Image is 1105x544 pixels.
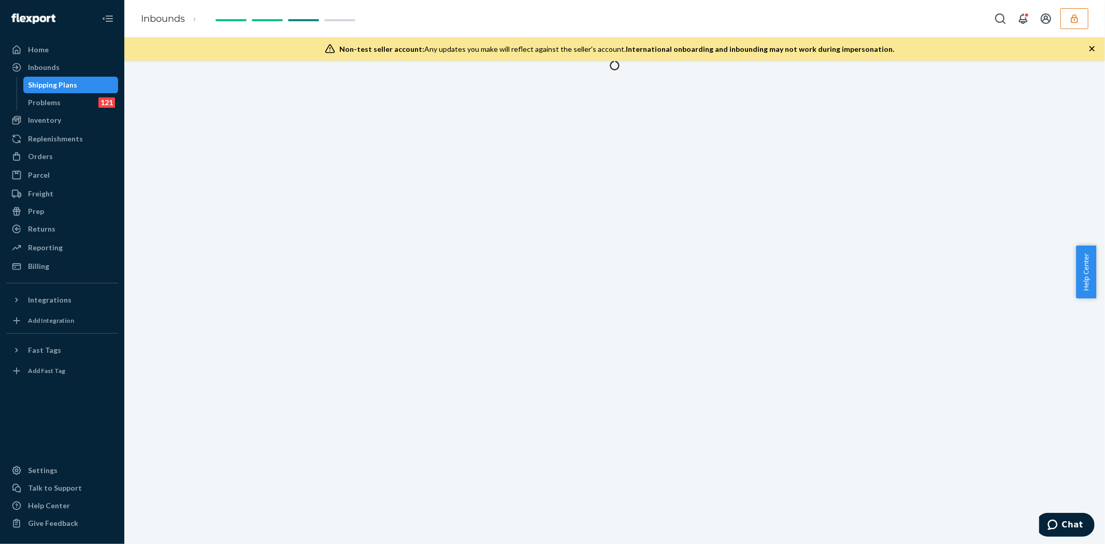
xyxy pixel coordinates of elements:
a: Add Integration [6,312,118,329]
span: Non-test seller account: [339,45,424,53]
div: Inbounds [28,62,60,73]
img: Flexport logo [11,13,55,24]
button: Open account menu [1036,8,1056,29]
button: Open notifications [1013,8,1034,29]
ol: breadcrumbs [133,4,213,34]
div: Orders [28,151,53,162]
div: Add Integration [28,316,74,325]
a: Returns [6,221,118,237]
button: Give Feedback [6,515,118,532]
a: Billing [6,258,118,275]
a: Problems121 [23,94,119,111]
a: Parcel [6,167,118,183]
div: Give Feedback [28,518,78,528]
a: Inbounds [141,13,185,24]
div: Replenishments [28,134,83,144]
button: Help Center [1076,246,1096,298]
div: Integrations [28,295,71,305]
div: Home [28,45,49,55]
a: Freight [6,185,118,202]
a: Inbounds [6,59,118,76]
div: Freight [28,189,53,199]
button: Integrations [6,292,118,308]
button: Fast Tags [6,342,118,359]
a: Home [6,41,118,58]
a: Prep [6,203,118,220]
a: Settings [6,462,118,479]
div: Returns [28,224,55,234]
a: Inventory [6,112,118,128]
a: Shipping Plans [23,77,119,93]
a: Replenishments [6,131,118,147]
div: Reporting [28,242,63,253]
div: Settings [28,465,58,476]
div: Parcel [28,170,50,180]
button: Talk to Support [6,480,118,496]
div: Problems [28,97,61,108]
div: Billing [28,261,49,271]
a: Help Center [6,497,118,514]
iframe: Opens a widget where you can chat to one of our agents [1039,513,1095,539]
button: Close Navigation [97,8,118,29]
div: Any updates you make will reflect against the seller's account. [339,44,894,54]
div: Shipping Plans [28,80,78,90]
button: Open Search Box [990,8,1011,29]
a: Orders [6,148,118,165]
div: 121 [98,97,115,108]
div: Inventory [28,115,61,125]
div: Add Fast Tag [28,366,65,375]
a: Add Fast Tag [6,363,118,379]
span: International onboarding and inbounding may not work during impersonation. [626,45,894,53]
div: Talk to Support [28,483,82,493]
div: Fast Tags [28,345,61,355]
a: Reporting [6,239,118,256]
div: Help Center [28,500,70,511]
div: Prep [28,206,44,217]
